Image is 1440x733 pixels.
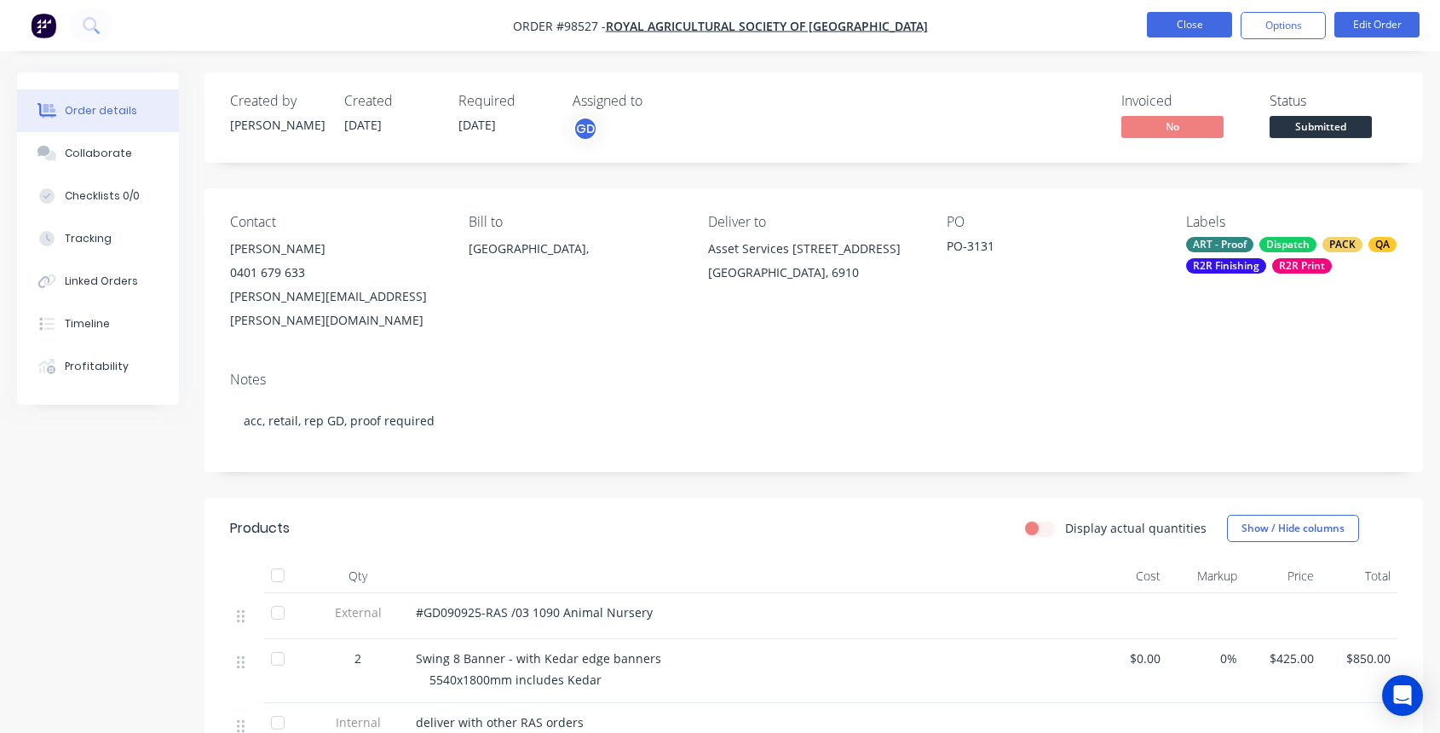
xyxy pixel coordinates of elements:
[708,261,919,285] div: [GEOGRAPHIC_DATA], 6910
[230,518,290,539] div: Products
[1241,12,1326,39] button: Options
[65,316,110,332] div: Timeline
[1167,559,1244,593] div: Markup
[65,359,129,374] div: Profitability
[573,116,598,141] button: GD
[344,93,438,109] div: Created
[1368,237,1397,252] div: QA
[230,261,441,285] div: 0401 679 633
[416,650,661,667] span: Swing 8 Banner - with Kedar edge banners
[606,18,928,34] a: Royal Agricultural Society of [GEOGRAPHIC_DATA]
[314,713,402,731] span: Internal
[230,214,441,230] div: Contact
[708,237,919,291] div: Asset Services [STREET_ADDRESS][GEOGRAPHIC_DATA], 6910
[1270,116,1372,141] button: Submitted
[1251,649,1314,667] span: $425.00
[429,672,602,688] span: 5540x1800mm includes Kedar
[416,604,653,620] span: #GD090925-RAS /03 1090 Animal Nursery
[469,237,680,261] div: [GEOGRAPHIC_DATA],
[1186,258,1266,274] div: R2R Finishing
[469,237,680,291] div: [GEOGRAPHIC_DATA],
[947,214,1158,230] div: PO
[1272,258,1332,274] div: R2R Print
[230,395,1397,447] div: acc, retail, rep GD, proof required
[947,237,1158,261] div: PO-3131
[1259,237,1316,252] div: Dispatch
[344,117,382,133] span: [DATE]
[17,217,179,260] button: Tracking
[17,303,179,345] button: Timeline
[1270,116,1372,137] span: Submitted
[1121,93,1249,109] div: Invoiced
[17,260,179,303] button: Linked Orders
[469,214,680,230] div: Bill to
[1328,649,1391,667] span: $850.00
[708,214,919,230] div: Deliver to
[1334,12,1420,38] button: Edit Order
[1382,675,1423,716] div: Open Intercom Messenger
[1097,649,1161,667] span: $0.00
[1065,519,1207,537] label: Display actual quantities
[1174,649,1237,667] span: 0%
[17,345,179,388] button: Profitability
[65,274,138,289] div: Linked Orders
[1321,559,1397,593] div: Total
[31,13,56,38] img: Factory
[230,237,441,261] div: [PERSON_NAME]
[230,285,441,332] div: [PERSON_NAME][EMAIL_ADDRESS][PERSON_NAME][DOMAIN_NAME]
[1322,237,1362,252] div: PACK
[1227,515,1359,542] button: Show / Hide columns
[708,237,919,261] div: Asset Services [STREET_ADDRESS]
[1091,559,1167,593] div: Cost
[354,649,361,667] span: 2
[1121,116,1224,137] span: No
[230,116,324,134] div: [PERSON_NAME]
[458,117,496,133] span: [DATE]
[458,93,552,109] div: Required
[1270,93,1397,109] div: Status
[230,237,441,332] div: [PERSON_NAME]0401 679 633[PERSON_NAME][EMAIL_ADDRESS][PERSON_NAME][DOMAIN_NAME]
[230,372,1397,388] div: Notes
[65,146,132,161] div: Collaborate
[314,603,402,621] span: External
[1186,237,1253,252] div: ART - Proof
[65,188,140,204] div: Checklists 0/0
[1244,559,1321,593] div: Price
[65,103,137,118] div: Order details
[17,89,179,132] button: Order details
[1147,12,1232,38] button: Close
[1186,214,1397,230] div: Labels
[17,175,179,217] button: Checklists 0/0
[513,18,606,34] span: Order #98527 -
[65,231,112,246] div: Tracking
[573,93,743,109] div: Assigned to
[307,559,409,593] div: Qty
[230,93,324,109] div: Created by
[416,714,584,730] span: deliver with other RAS orders
[17,132,179,175] button: Collaborate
